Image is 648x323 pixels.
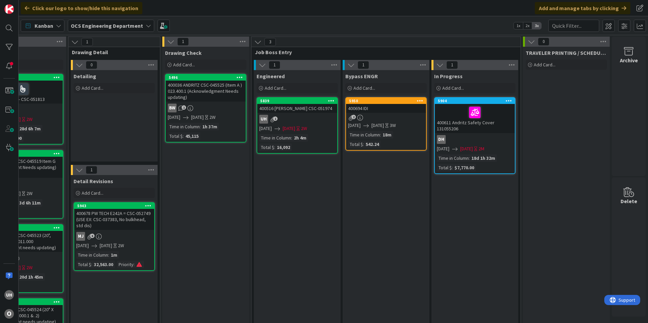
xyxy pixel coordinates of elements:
[353,85,375,91] span: Add Card...
[437,164,452,171] div: Total $
[71,22,143,29] b: OCS Engineering Department
[191,114,204,121] span: [DATE]
[74,209,154,230] div: 400678 PW TECH E242A = CSC-052749 (USE EX: CSC-037383, No bulkhead, std dis)
[109,251,119,259] div: 1m
[21,2,142,14] div: Click our logo to show/hide this navigation
[479,145,484,152] div: 2M
[4,290,14,300] div: uh
[26,190,33,197] div: 2W
[349,99,426,103] div: 5950
[351,115,356,119] span: 2
[257,98,337,113] div: 5839400516 [PERSON_NAME] CSC-051974
[91,261,92,268] span: :
[257,73,285,80] span: Engineered
[292,134,308,142] div: 2h 4m
[183,132,184,140] span: :
[90,234,95,238] span: 6
[26,264,33,271] div: 2W
[259,134,291,142] div: Time in Column
[453,164,476,171] div: $7,770.00
[168,123,200,130] div: Time in Column
[100,242,112,249] span: [DATE]
[260,99,337,103] div: 5839
[291,134,292,142] span: :
[117,261,134,268] div: Priority
[364,141,381,148] div: 542.24
[523,22,532,29] span: 2x
[345,73,378,80] span: Bypass ENGR
[469,154,470,162] span: :
[437,145,449,152] span: [DATE]
[274,144,275,151] span: :
[257,104,337,113] div: 400516 [PERSON_NAME] CSC-051974
[4,4,14,14] img: Visit kanbanzone.com
[371,122,384,129] span: [DATE]
[380,131,381,138] span: :
[470,154,497,162] div: 18d 1h 32m
[168,114,180,121] span: [DATE]
[182,105,186,110] span: 1
[14,1,31,9] span: Support
[209,114,216,121] div: 2W
[535,2,630,14] div: Add and manage tabs by clicking
[255,49,512,56] span: Job Boss Entry
[259,144,274,151] div: Total $
[257,115,337,124] div: uh
[446,61,458,69] span: 1
[184,132,200,140] div: 45,115
[166,81,246,102] div: 400036 ANDRITZ CSC-045525 (Item A ) 023.400.1 (Acknowledgment Needs updating)
[74,73,96,80] span: Detailing
[200,123,201,130] span: :
[74,232,154,241] div: MJ
[269,61,280,69] span: 1
[165,49,202,56] span: Drawing Check
[548,20,599,32] input: Quick Filter...
[348,141,363,148] div: Total $
[275,144,292,151] div: 16,092
[257,98,337,104] div: 5839
[348,122,361,129] span: [DATE]
[265,85,286,91] span: Add Card...
[77,203,154,208] div: 5943
[435,135,515,144] div: DH
[434,73,463,80] span: In Progress
[82,190,103,196] span: Add Card...
[621,197,637,205] div: Delete
[442,85,464,91] span: Add Card...
[435,104,515,133] div: 400611 Andritz Safety Cover 131055206
[526,49,607,56] span: TRAVELER PRINTING / SCHEDULING
[86,61,97,69] span: 0
[74,203,154,230] div: 5943400678 PW TECH E242A = CSC-052749 (USE EX: CSC-037383, No bulkhead, std dis)
[18,199,42,207] div: 3d 6h 11m
[460,145,473,152] span: [DATE]
[86,166,97,174] span: 1
[381,131,393,138] div: 18m
[438,99,515,103] div: 5904
[82,85,103,91] span: Add Card...
[259,125,272,132] span: [DATE]
[166,74,246,81] div: 5496
[18,273,45,281] div: 20d 1h 45m
[35,22,53,30] span: Kanban
[74,203,154,209] div: 5943
[348,131,380,138] div: Time in Column
[620,56,638,64] div: Archive
[358,61,369,69] span: 1
[538,38,549,46] span: 0
[273,116,278,121] span: 1
[452,164,453,171] span: :
[4,309,14,319] div: O
[81,38,93,46] span: 1
[76,232,85,241] div: MJ
[346,98,426,113] div: 5950400694 IDI
[108,251,109,259] span: :
[166,74,246,102] div: 5496400036 ANDRITZ CSC-045525 (Item A ) 023.400.1 (Acknowledgment Needs updating)
[534,62,555,68] span: Add Card...
[514,22,523,29] span: 1x
[363,141,364,148] span: :
[18,125,42,132] div: 28d 6h 7m
[76,261,91,268] div: Total $
[283,125,295,132] span: [DATE]
[259,115,268,124] div: uh
[201,123,219,130] div: 1h 37m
